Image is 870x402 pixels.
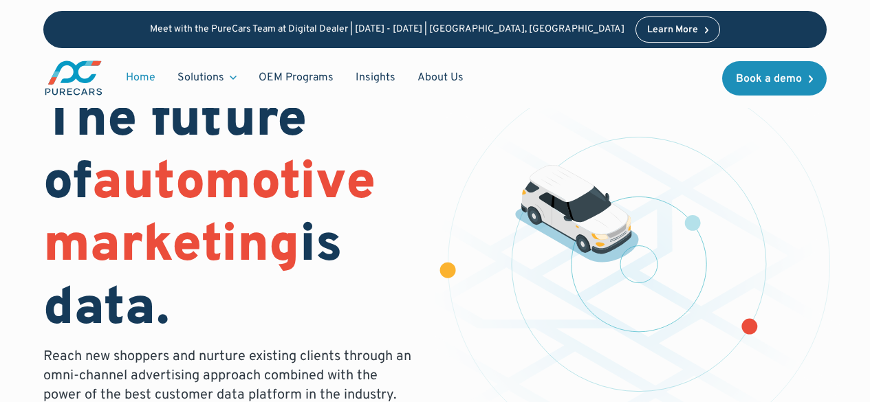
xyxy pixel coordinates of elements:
[150,24,624,36] p: Meet with the PureCars Team at Digital Dealer | [DATE] - [DATE] | [GEOGRAPHIC_DATA], [GEOGRAPHIC_...
[43,91,418,342] h1: The future of is data.
[177,70,224,85] div: Solutions
[43,59,104,97] a: main
[248,65,345,91] a: OEM Programs
[647,25,698,35] div: Learn More
[635,16,721,43] a: Learn More
[345,65,406,91] a: Insights
[722,61,827,96] a: Book a demo
[115,65,166,91] a: Home
[43,59,104,97] img: purecars logo
[43,151,376,280] span: automotive marketing
[515,165,639,263] img: illustration of a vehicle
[736,74,802,85] div: Book a demo
[406,65,475,91] a: About Us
